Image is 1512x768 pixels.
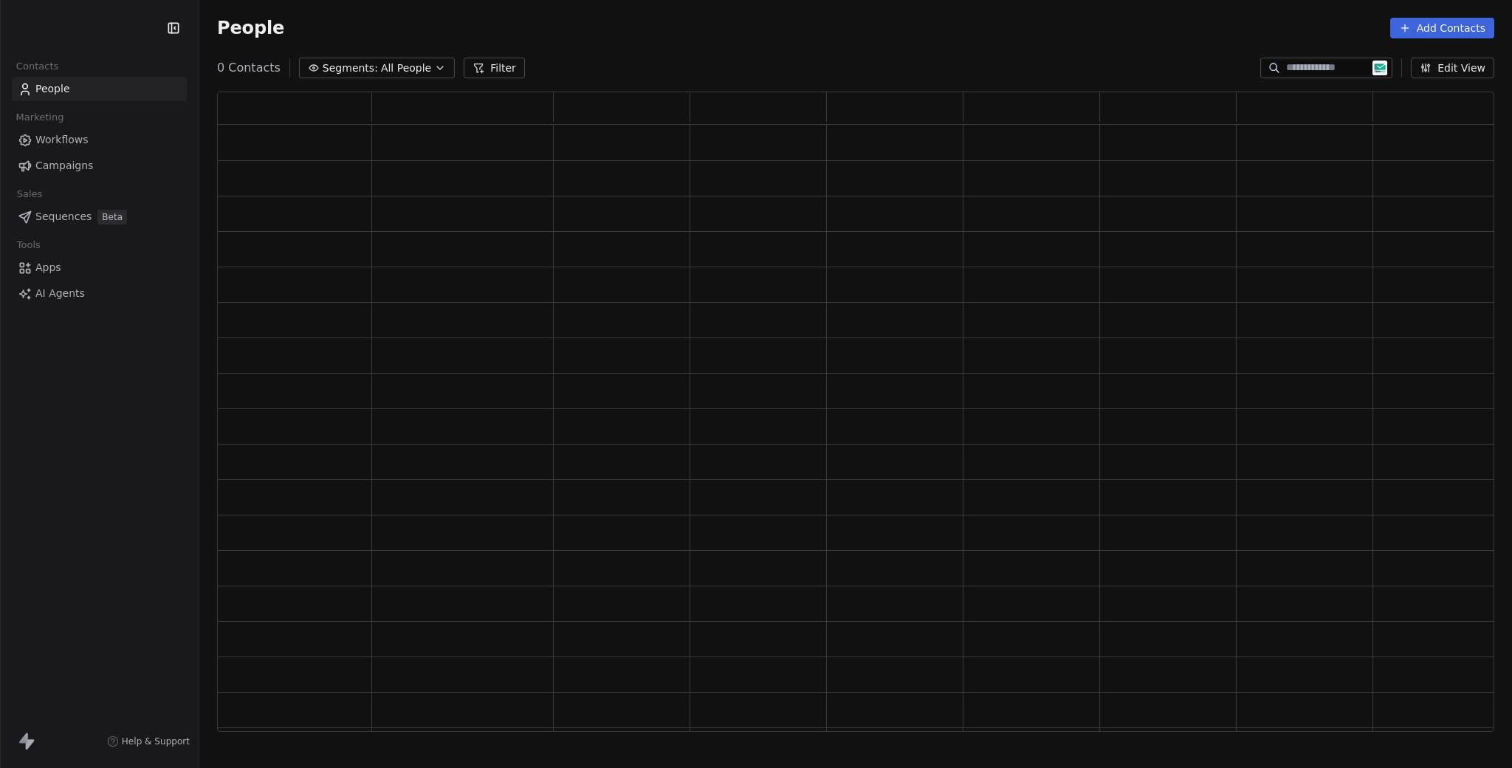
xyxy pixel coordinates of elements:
span: Beta [97,210,127,224]
span: Sequences [35,209,92,224]
button: Add Contacts [1390,18,1494,38]
a: SequencesBeta [12,205,187,229]
a: People [12,77,187,101]
span: Apps [35,260,61,275]
span: Contacts [10,55,65,78]
a: Campaigns [12,154,187,178]
span: 0 Contacts [217,59,281,77]
a: AI Agents [12,281,187,306]
span: Workflows [35,132,89,148]
a: Workflows [12,128,187,152]
button: Edit View [1411,58,1494,78]
span: Marketing [10,106,70,128]
a: Apps [12,256,187,280]
span: Help & Support [122,736,190,747]
span: People [35,81,70,97]
div: grid [218,125,1510,733]
span: AI Agents [35,286,85,301]
span: All People [381,61,431,76]
button: Filter [464,58,525,78]
a: Help & Support [107,736,190,747]
span: Segments: [323,61,378,76]
span: People [217,17,284,39]
span: Campaigns [35,158,93,174]
span: Sales [10,183,49,205]
span: Tools [10,234,47,256]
